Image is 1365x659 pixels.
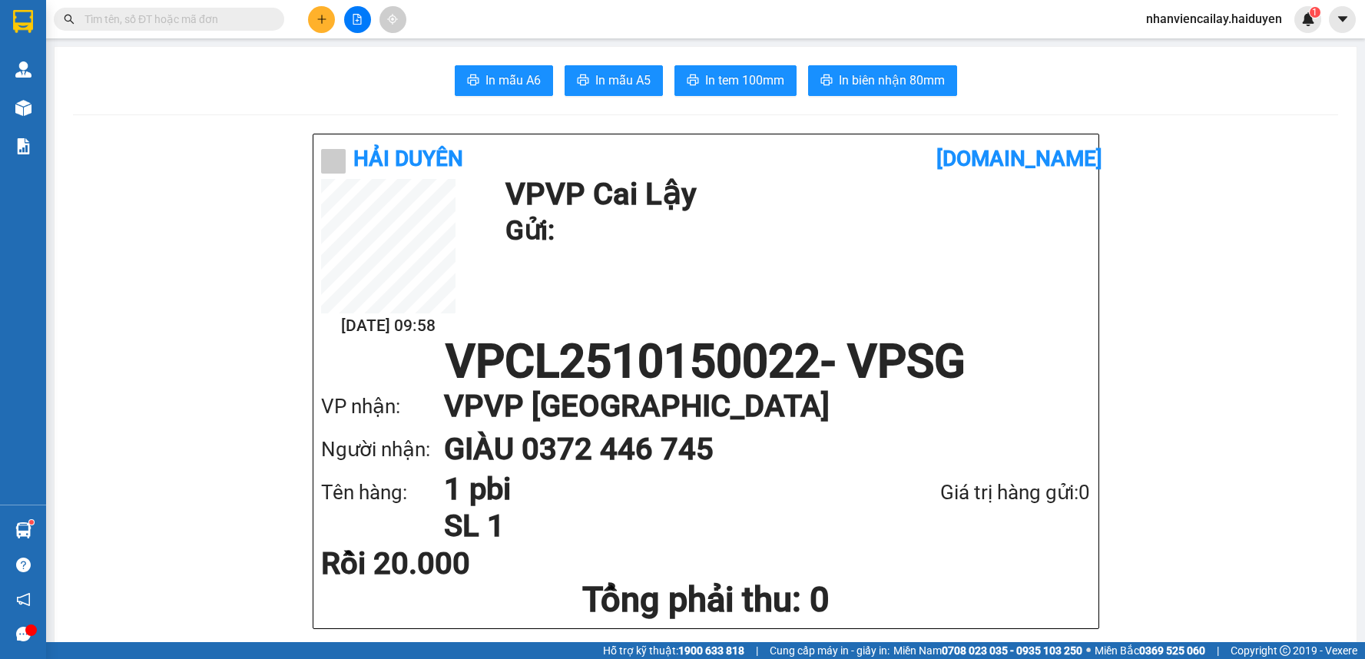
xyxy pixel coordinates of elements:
span: search [64,14,75,25]
img: solution-icon [15,138,31,154]
h1: VP VP [GEOGRAPHIC_DATA] [444,385,1060,428]
button: file-add [344,6,371,33]
span: In biên nhận 80mm [839,71,945,90]
b: [DOMAIN_NAME] [936,146,1102,171]
span: ⚪️ [1086,647,1091,654]
button: printerIn biên nhận 80mm [808,65,957,96]
strong: 0369 525 060 [1139,644,1205,657]
span: Miền Nam [893,642,1082,659]
span: printer [687,74,699,88]
b: Hải Duyên [353,146,463,171]
span: notification [16,592,31,607]
span: aim [387,14,398,25]
span: | [756,642,758,659]
span: 1 [1312,7,1317,18]
button: printerIn mẫu A6 [455,65,553,96]
span: printer [577,74,589,88]
h1: GIÀU 0372 446 745 [444,428,1060,471]
div: VP nhận: [321,391,444,422]
strong: 0708 023 035 - 0935 103 250 [942,644,1082,657]
sup: 1 [1310,7,1320,18]
img: warehouse-icon [15,61,31,78]
span: nhanviencailay.haiduyen [1134,9,1294,28]
span: Cung cấp máy in - giấy in: [770,642,890,659]
span: message [16,627,31,641]
span: | [1217,642,1219,659]
span: copyright [1280,645,1290,656]
h1: Tổng phải thu: 0 [321,579,1091,621]
span: printer [467,74,479,88]
span: file-add [352,14,363,25]
button: aim [379,6,406,33]
strong: 1900 633 818 [678,644,744,657]
div: Giá trị hàng gửi: 0 [860,477,1091,508]
h1: VPCL2510150022 - VPSG [321,339,1091,385]
span: printer [820,74,833,88]
div: Rồi 20.000 [321,548,575,579]
sup: 1 [29,520,34,525]
img: warehouse-icon [15,522,31,538]
span: In mẫu A5 [595,71,651,90]
div: Người nhận: [321,434,444,465]
img: logo-vxr [13,10,33,33]
h1: 1 pbi [444,471,860,508]
button: printerIn mẫu A5 [565,65,663,96]
span: question-circle [16,558,31,572]
span: Miền Bắc [1095,642,1205,659]
h1: SL 1 [444,508,860,545]
input: Tìm tên, số ĐT hoặc mã đơn [84,11,266,28]
button: caret-down [1329,6,1356,33]
span: Hỗ trợ kỹ thuật: [603,642,744,659]
span: In tem 100mm [705,71,784,90]
img: icon-new-feature [1301,12,1315,26]
h1: VP VP Cai Lậy [505,179,1083,210]
button: plus [308,6,335,33]
h1: Gửi: [505,210,1083,252]
h2: [DATE] 09:58 [321,313,456,339]
div: Tên hàng: [321,477,444,508]
span: In mẫu A6 [485,71,541,90]
img: warehouse-icon [15,100,31,116]
button: printerIn tem 100mm [674,65,797,96]
span: caret-down [1336,12,1350,26]
span: plus [316,14,327,25]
